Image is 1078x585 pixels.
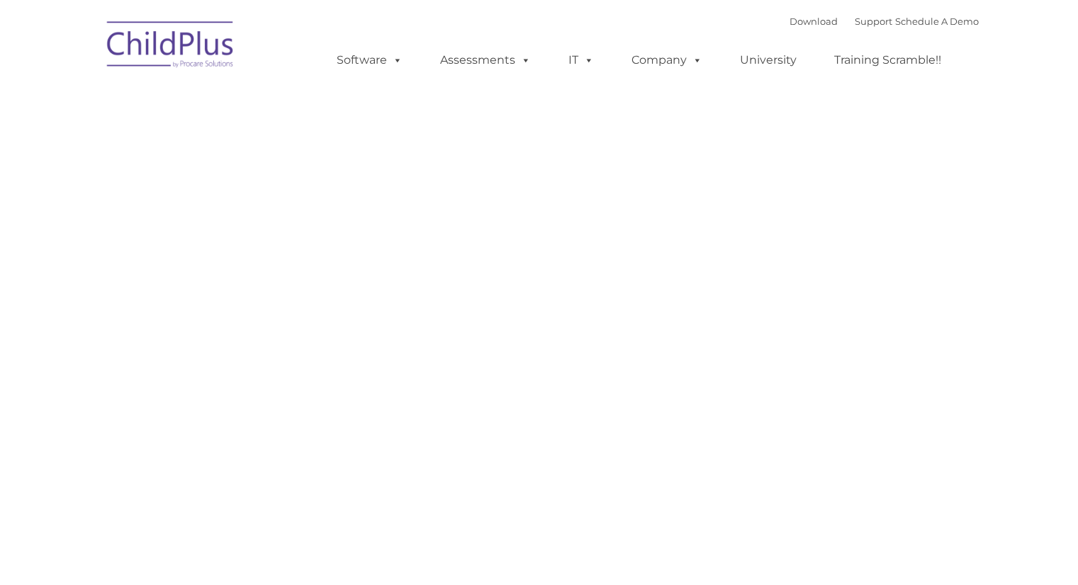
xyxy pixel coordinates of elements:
[726,46,811,74] a: University
[820,46,955,74] a: Training Scramble!!
[895,16,979,27] a: Schedule A Demo
[426,46,545,74] a: Assessments
[100,11,242,82] img: ChildPlus by Procare Solutions
[790,16,979,27] font: |
[617,46,717,74] a: Company
[554,46,608,74] a: IT
[790,16,838,27] a: Download
[855,16,892,27] a: Support
[322,46,417,74] a: Software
